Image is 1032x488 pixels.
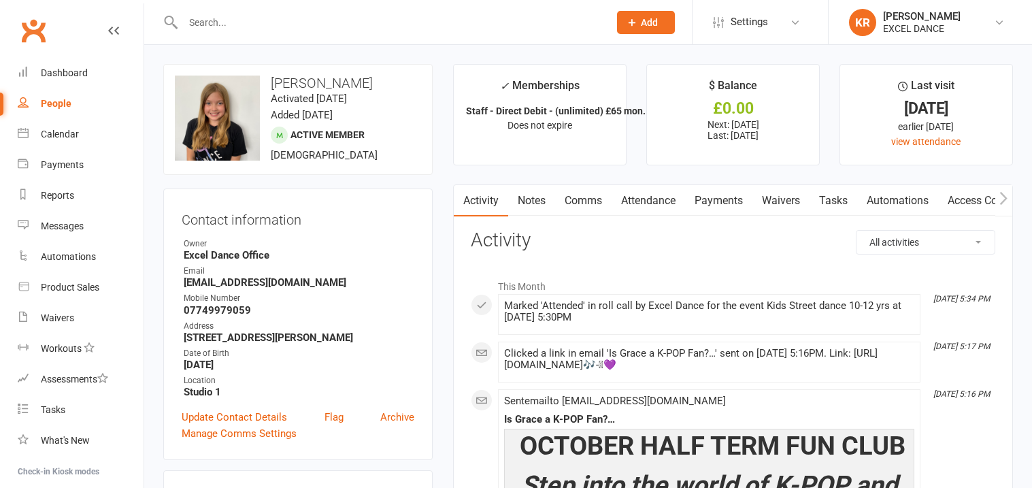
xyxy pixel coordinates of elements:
[520,431,905,461] b: OCTOBER HALF TERM FUN CLUB
[500,80,509,93] i: ✓
[504,300,914,323] div: Marked 'Attended' in roll call by Excel Dance for the event Kids Street dance 10-12 yrs at [DATE]...
[271,93,347,105] time: Activated [DATE]
[41,404,65,415] div: Tasks
[883,10,961,22] div: [PERSON_NAME]
[184,320,414,333] div: Address
[933,342,990,351] i: [DATE] 5:17 PM
[184,238,414,250] div: Owner
[184,347,414,360] div: Date of Birth
[555,185,612,216] a: Comms
[324,409,344,425] a: Flag
[18,88,144,119] a: People
[182,409,287,425] a: Update Contact Details
[18,58,144,88] a: Dashboard
[184,359,414,371] strong: [DATE]
[41,374,108,385] div: Assessments
[16,14,50,48] a: Clubworx
[898,77,954,101] div: Last visit
[175,76,421,91] h3: [PERSON_NAME]
[731,7,768,37] span: Settings
[41,312,74,323] div: Waivers
[182,207,414,227] h3: Contact information
[891,136,961,147] a: view attendance
[466,105,651,116] strong: Staff - Direct Debit - (unlimited) £65 mon...
[41,221,84,231] div: Messages
[18,272,144,303] a: Product Sales
[184,249,414,261] strong: Excel Dance Office
[41,190,74,201] div: Reports
[18,334,144,364] a: Workouts
[685,185,752,216] a: Payments
[18,119,144,150] a: Calendar
[504,395,726,407] span: Sent email to [EMAIL_ADDRESS][DOMAIN_NAME]
[857,185,938,216] a: Automations
[41,159,84,170] div: Payments
[852,119,1000,134] div: earlier [DATE]
[617,11,675,34] button: Add
[471,272,995,294] li: This Month
[508,185,555,216] a: Notes
[641,17,658,28] span: Add
[18,364,144,395] a: Assessments
[810,185,857,216] a: Tasks
[41,67,88,78] div: Dashboard
[883,22,961,35] div: EXCEL DANCE
[752,185,810,216] a: Waivers
[184,374,414,387] div: Location
[271,109,333,121] time: Added [DATE]
[41,343,82,354] div: Workouts
[41,98,71,109] div: People
[612,185,685,216] a: Attendance
[179,13,599,32] input: Search...
[18,425,144,456] a: What's New
[500,77,580,102] div: Memberships
[18,303,144,334] a: Waivers
[41,251,96,262] div: Automations
[938,185,1029,216] a: Access Control
[933,389,990,399] i: [DATE] 5:16 PM
[507,120,572,131] span: Does not expire
[380,409,414,425] a: Archive
[184,386,414,398] strong: Studio 1
[849,9,876,36] div: KR
[709,77,757,101] div: $ Balance
[184,276,414,289] strong: [EMAIL_ADDRESS][DOMAIN_NAME]
[184,331,414,344] strong: [STREET_ADDRESS][PERSON_NAME]
[659,101,807,116] div: £0.00
[18,211,144,242] a: Messages
[271,149,378,161] span: [DEMOGRAPHIC_DATA]
[18,150,144,180] a: Payments
[184,304,414,316] strong: 07749979059
[175,76,260,161] img: image1692117684.png
[41,282,99,293] div: Product Sales
[41,129,79,140] div: Calendar
[933,294,990,304] i: [DATE] 5:34 PM
[182,425,297,442] a: Manage Comms Settings
[454,185,508,216] a: Activity
[18,395,144,425] a: Tasks
[18,180,144,211] a: Reports
[852,101,1000,116] div: [DATE]
[659,119,807,141] p: Next: [DATE] Last: [DATE]
[504,414,914,425] div: Is Grace a K-POP Fan?…
[18,242,144,272] a: Automations
[504,348,914,371] div: Clicked a link in email 'Is Grace a K-POP Fan?…' sent on [DATE] 5:16PM. Link: [URL][DOMAIN_NAME]🎶-🏻💜
[290,129,365,140] span: Active member
[184,292,414,305] div: Mobile Number
[471,230,995,251] h3: Activity
[184,265,414,278] div: Email
[41,435,90,446] div: What's New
